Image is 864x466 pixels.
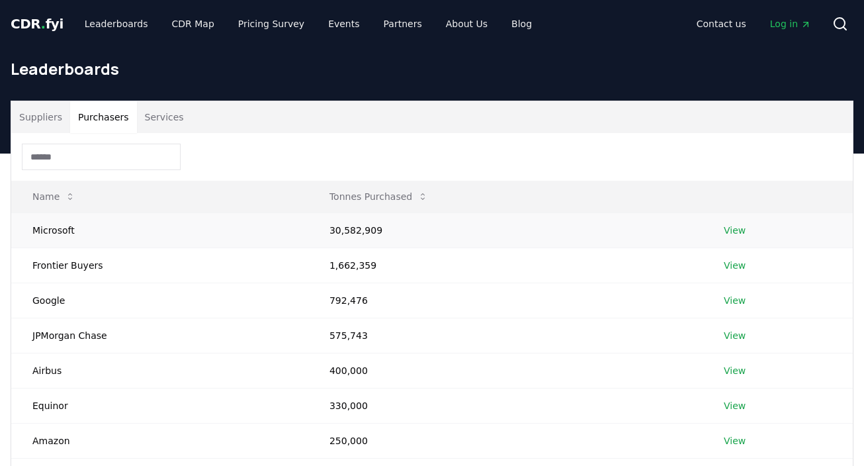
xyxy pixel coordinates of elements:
[308,212,703,248] td: 30,582,909
[319,183,439,210] button: Tonnes Purchased
[686,12,757,36] a: Contact us
[74,12,542,36] nav: Main
[11,248,308,283] td: Frontier Buyers
[11,353,308,388] td: Airbus
[74,12,159,36] a: Leaderboards
[724,294,746,307] a: View
[137,101,192,133] button: Services
[11,388,308,423] td: Equinor
[70,101,137,133] button: Purchasers
[11,58,853,79] h1: Leaderboards
[318,12,370,36] a: Events
[11,318,308,353] td: JPMorgan Chase
[724,434,746,447] a: View
[11,101,70,133] button: Suppliers
[11,15,64,33] a: CDR.fyi
[724,399,746,412] a: View
[161,12,225,36] a: CDR Map
[724,259,746,272] a: View
[373,12,433,36] a: Partners
[308,318,703,353] td: 575,743
[308,283,703,318] td: 792,476
[501,12,542,36] a: Blog
[770,17,811,30] span: Log in
[41,16,46,32] span: .
[686,12,822,36] nav: Main
[22,183,86,210] button: Name
[724,364,746,377] a: View
[11,16,64,32] span: CDR fyi
[308,248,703,283] td: 1,662,359
[228,12,315,36] a: Pricing Survey
[308,388,703,423] td: 330,000
[435,12,498,36] a: About Us
[308,353,703,388] td: 400,000
[308,423,703,458] td: 250,000
[759,12,822,36] a: Log in
[11,212,308,248] td: Microsoft
[724,329,746,342] a: View
[11,283,308,318] td: Google
[11,423,308,458] td: Amazon
[724,224,746,237] a: View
